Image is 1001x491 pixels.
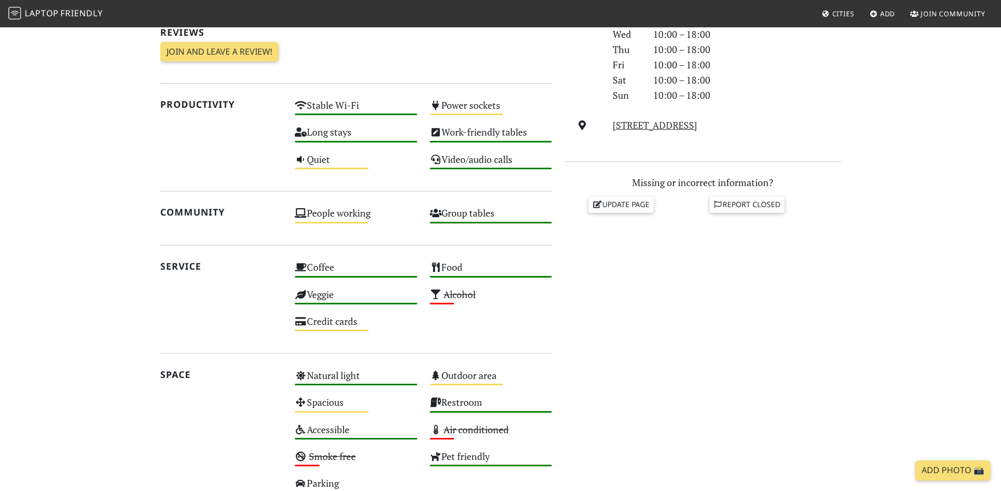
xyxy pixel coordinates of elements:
a: Add Photo 📸 [915,461,990,480]
a: LaptopFriendly LaptopFriendly [8,5,103,23]
h2: Space [160,369,283,380]
span: Cities [832,9,854,18]
div: Quiet [288,151,424,178]
div: Veggie [288,286,424,313]
div: Pet friendly [424,448,559,475]
div: Spacious [288,394,424,421]
s: Smoke free [309,450,356,463]
a: Join and leave a review! [160,42,278,62]
div: Food [424,259,559,285]
span: Join Community [921,9,985,18]
div: Stable Wi-Fi [288,97,424,124]
a: [STREET_ADDRESS] [613,119,697,131]
div: 10:00 – 18:00 [647,42,848,57]
h2: Community [160,207,283,218]
img: LaptopFriendly [8,7,21,19]
a: Update page [589,197,654,212]
div: 10:00 – 18:00 [647,88,848,103]
div: Sat [606,73,646,88]
h2: Reviews [160,27,552,38]
s: Air conditioned [443,423,509,436]
h2: Productivity [160,99,283,110]
div: Restroom [424,394,559,421]
div: 10:00 – 18:00 [647,27,848,42]
s: Alcohol [443,288,476,301]
div: Natural light [288,367,424,394]
span: Add [880,9,895,18]
a: Join Community [906,4,989,23]
a: Cities [818,4,859,23]
div: Work-friendly tables [424,124,559,150]
div: Wed [606,27,646,42]
span: Friendly [60,7,102,19]
div: Power sockets [424,97,559,124]
h2: Service [160,261,283,272]
div: Credit cards [288,313,424,340]
div: Fri [606,57,646,73]
a: Add [865,4,900,23]
div: Group tables [424,204,559,231]
div: Outdoor area [424,367,559,394]
div: Thu [606,42,646,57]
div: 10:00 – 18:00 [647,73,848,88]
div: Coffee [288,259,424,285]
div: Long stays [288,124,424,150]
p: Missing or incorrect information? [565,175,841,190]
div: People working [288,204,424,231]
span: Laptop [25,7,59,19]
div: Video/audio calls [424,151,559,178]
div: 10:00 – 18:00 [647,57,848,73]
div: Accessible [288,421,424,448]
a: Report closed [709,197,785,212]
div: Sun [606,88,646,103]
